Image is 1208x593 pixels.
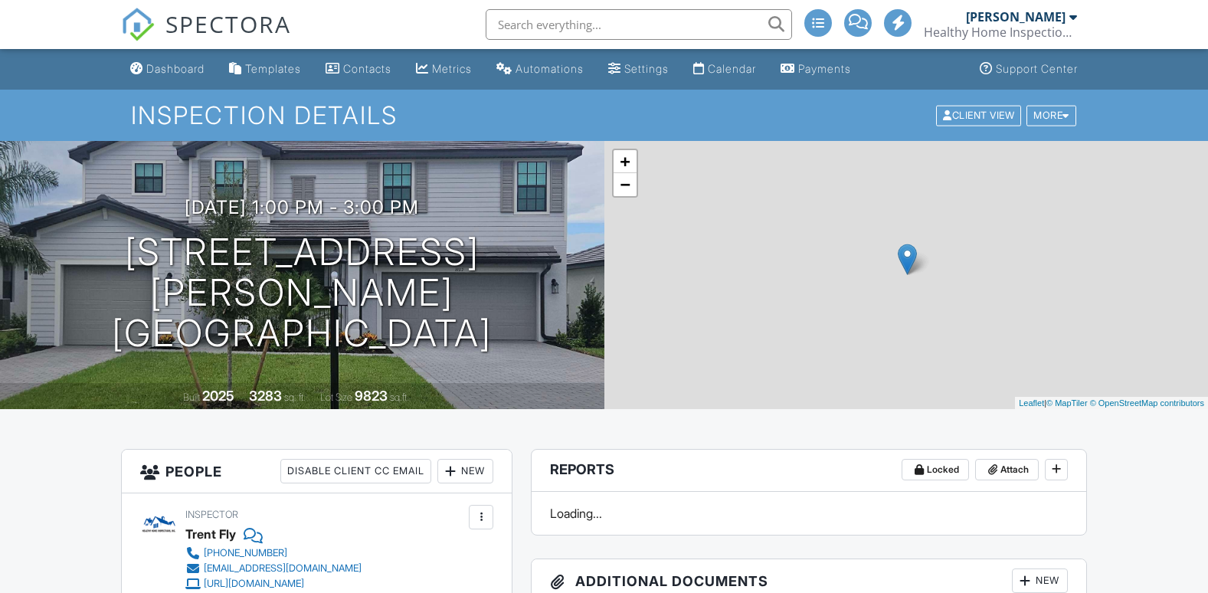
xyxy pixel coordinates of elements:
[996,62,1078,75] div: Support Center
[223,55,307,84] a: Templates
[614,173,637,196] a: Zoom out
[185,561,362,576] a: [EMAIL_ADDRESS][DOMAIN_NAME]
[486,9,792,40] input: Search everything...
[185,197,419,218] h3: [DATE] 1:00 pm - 3:00 pm
[1090,398,1204,408] a: © OpenStreetMap contributors
[410,55,478,84] a: Metrics
[204,562,362,575] div: [EMAIL_ADDRESS][DOMAIN_NAME]
[25,232,580,353] h1: [STREET_ADDRESS][PERSON_NAME] [GEOGRAPHIC_DATA]
[614,150,637,173] a: Zoom in
[966,9,1066,25] div: [PERSON_NAME]
[204,578,304,590] div: [URL][DOMAIN_NAME]
[924,25,1077,40] div: Healthy Home Inspections Inc
[1019,398,1044,408] a: Leaflet
[390,392,409,403] span: sq.ft.
[602,55,675,84] a: Settings
[432,62,472,75] div: Metrics
[687,55,762,84] a: Calendar
[355,388,388,404] div: 9823
[343,62,391,75] div: Contacts
[124,55,211,84] a: Dashboard
[165,8,291,40] span: SPECTORA
[121,21,291,53] a: SPECTORA
[798,62,851,75] div: Payments
[249,388,282,404] div: 3283
[121,8,155,41] img: The Best Home Inspection Software - Spectora
[280,459,431,483] div: Disable Client CC Email
[319,55,398,84] a: Contacts
[1026,105,1076,126] div: More
[774,55,857,84] a: Payments
[185,545,362,561] a: [PHONE_NUMBER]
[708,62,756,75] div: Calendar
[1046,398,1088,408] a: © MapTiler
[516,62,584,75] div: Automations
[490,55,590,84] a: Automations (Advanced)
[624,62,669,75] div: Settings
[284,392,306,403] span: sq. ft.
[183,392,200,403] span: Built
[185,523,236,545] div: Trent Fly
[204,547,287,559] div: [PHONE_NUMBER]
[936,105,1021,126] div: Client View
[320,392,352,403] span: Lot Size
[146,62,205,75] div: Dashboard
[245,62,301,75] div: Templates
[131,102,1078,129] h1: Inspection Details
[185,576,362,591] a: [URL][DOMAIN_NAME]
[974,55,1084,84] a: Support Center
[935,109,1025,120] a: Client View
[185,509,238,520] span: Inspector
[202,388,234,404] div: 2025
[437,459,493,483] div: New
[1015,397,1208,410] div: |
[122,450,512,493] h3: People
[1012,568,1068,593] div: New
